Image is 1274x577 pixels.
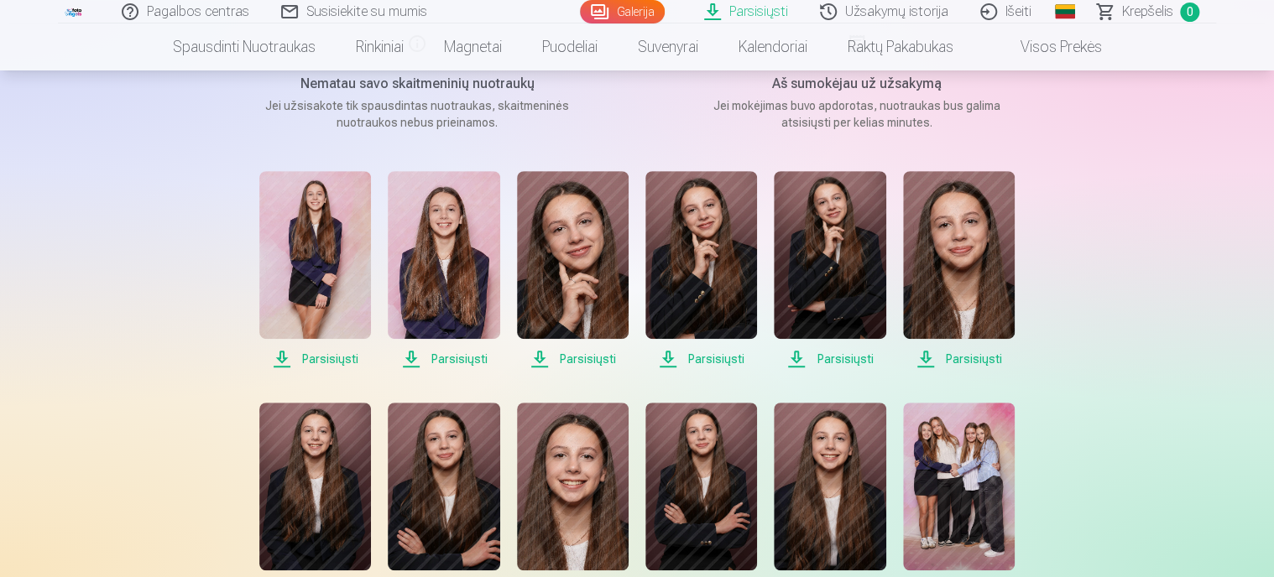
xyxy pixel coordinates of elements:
p: Jei užsisakote tik spausdintas nuotraukas, skaitmeninės nuotraukos nebus prieinamos. [258,97,577,131]
a: Spausdinti nuotraukas [153,23,336,70]
a: Parsisiųsti [259,171,371,369]
a: Parsisiųsti [903,171,1015,369]
span: Parsisiųsti [517,349,629,369]
span: Parsisiųsti [903,349,1015,369]
h5: Aš sumokėjau už užsakymą [697,74,1016,94]
span: 0 [1180,3,1199,22]
a: Rinkiniai [336,23,424,70]
a: Raktų pakabukas [828,23,974,70]
a: Parsisiųsti [517,171,629,369]
span: Parsisiųsti [259,349,371,369]
p: Jei mokėjimas buvo apdorotas, nuotraukas bus galima atsisiųsti per kelias minutes. [697,97,1016,131]
a: Visos prekės [974,23,1122,70]
a: Suvenyrai [618,23,718,70]
a: Parsisiųsti [645,171,757,369]
img: /fa5 [65,7,83,17]
span: Parsisiųsti [645,349,757,369]
a: Parsisiųsti [388,171,499,369]
a: Parsisiųsti [774,171,885,369]
a: Puodeliai [522,23,618,70]
a: Kalendoriai [718,23,828,70]
span: Parsisiųsti [388,349,499,369]
a: Magnetai [424,23,522,70]
span: Parsisiųsti [774,349,885,369]
span: Krepšelis [1122,2,1173,22]
h5: Nematau savo skaitmeninių nuotraukų [258,74,577,94]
